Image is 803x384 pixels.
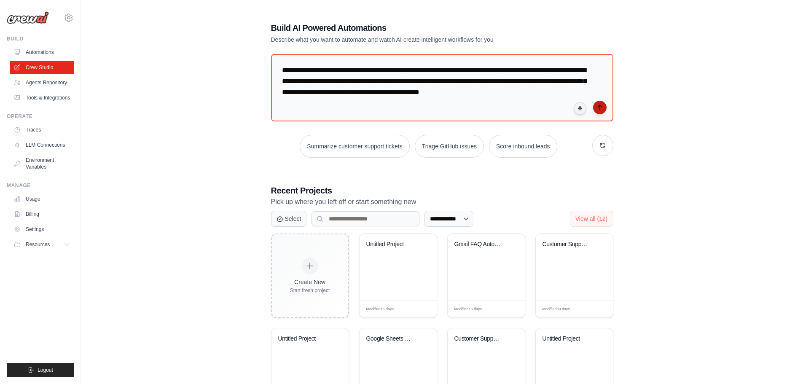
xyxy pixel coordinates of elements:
button: Get new suggestions [592,135,613,156]
span: Modified 15 days [366,306,394,312]
button: Click to speak your automation idea [574,102,586,115]
div: Google Sheets LinkedIn Content Generator [366,335,417,343]
span: Modified 15 days [454,306,482,312]
h1: Build AI Powered Automations [271,22,554,34]
button: Summarize customer support tickets [300,135,409,158]
div: Customer Support Ticket Automation System [542,241,594,248]
button: Score inbound leads [489,135,557,158]
div: Build [7,35,74,42]
img: Logo [7,11,49,24]
button: Select [271,211,307,227]
h3: Recent Projects [271,185,613,196]
div: Customer Support Ticket Automation [454,335,505,343]
a: Tools & Integrations [10,91,74,105]
a: Agents Repository [10,76,74,89]
a: Settings [10,223,74,236]
button: Triage GitHub issues [415,135,484,158]
span: Resources [26,241,50,248]
span: Logout [38,367,53,373]
button: View all (12) [570,211,613,227]
a: Automations [10,46,74,59]
div: Untitled Project [278,335,329,343]
div: Start fresh project [290,287,330,294]
a: Billing [10,207,74,221]
a: LLM Connections [10,138,74,152]
button: Logout [7,363,74,377]
div: Untitled Project [542,335,594,343]
a: Crew Studio [10,61,74,74]
p: Pick up where you left off or start something new [271,196,613,207]
a: Environment Variables [10,153,74,174]
a: Usage [10,192,74,206]
span: View all (12) [575,215,608,222]
span: Edit [416,306,424,312]
a: Traces [10,123,74,137]
span: Modified 30 days [542,306,570,312]
div: Gmail FAQ Auto-Responder [454,241,505,248]
div: Manage [7,182,74,189]
div: Create New [290,278,330,286]
span: Edit [505,306,512,312]
div: Untitled Project [366,241,417,248]
div: Operate [7,113,74,120]
p: Describe what you want to automate and watch AI create intelligent workflows for you [271,35,554,44]
span: Edit [593,306,600,312]
button: Resources [10,238,74,251]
